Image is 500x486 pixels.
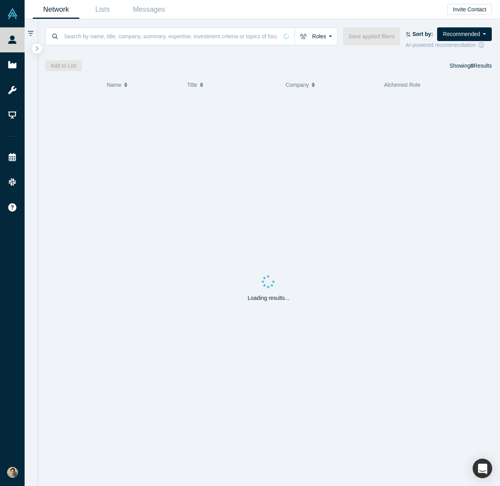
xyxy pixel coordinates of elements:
strong: Sort by: [412,31,433,37]
p: Loading results... [248,294,289,302]
button: Title [187,77,277,93]
div: Showing [450,60,492,71]
div: AI-powered recommendation [405,41,492,49]
button: Invite Contact [447,4,492,15]
button: Recommended [437,27,492,41]
a: Lists [79,0,126,19]
span: Results [471,63,492,69]
span: Alchemist Role [384,82,420,88]
button: Roles [295,27,337,45]
input: Search by name, title, company, summary, expertise, investment criteria or topics of focus [63,27,278,45]
button: Save applied filters [343,27,400,45]
span: Company [286,77,309,93]
a: Network [33,0,79,19]
span: Title [187,77,197,93]
button: Company [286,77,376,93]
a: Messages [126,0,172,19]
button: Name [107,77,179,93]
strong: 0 [471,63,474,69]
span: Name [107,77,121,93]
img: Dennis Nenno's Account [7,467,18,478]
button: Add to List [45,60,82,71]
img: Alchemist Vault Logo [7,8,18,19]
